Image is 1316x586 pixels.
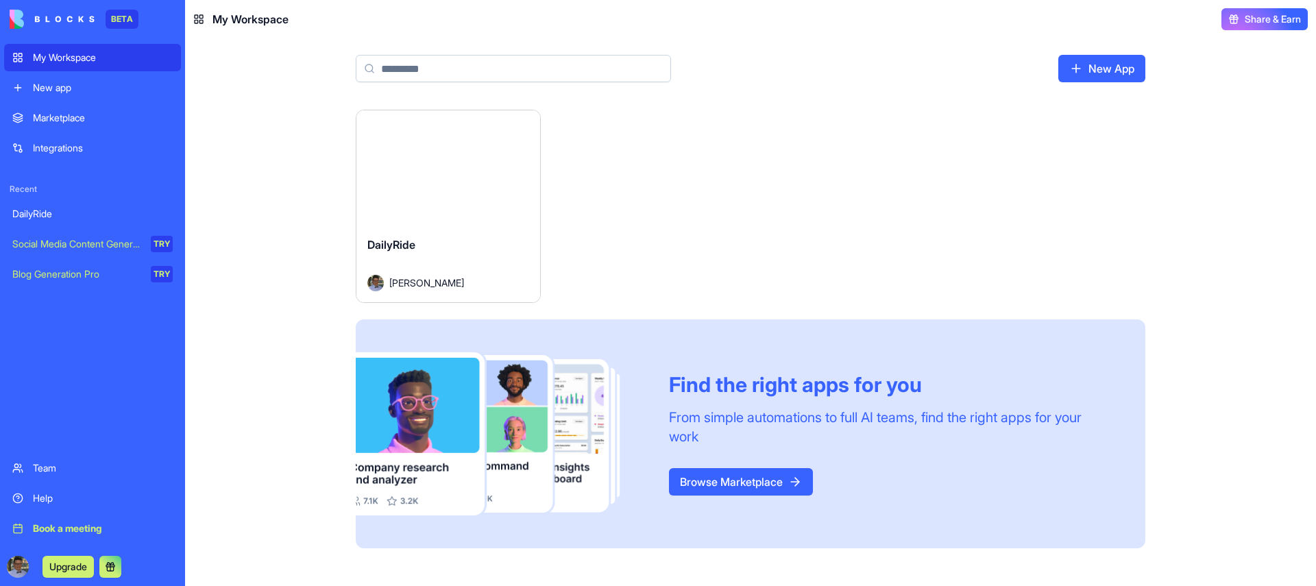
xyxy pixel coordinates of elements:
a: Browse Marketplace [669,468,813,496]
span: DailyRide [367,238,415,252]
span: [PERSON_NAME] [389,276,464,290]
a: Book a meeting [4,515,181,542]
button: Upgrade [42,556,94,578]
div: TRY [151,266,173,282]
a: BETA [10,10,138,29]
div: DailyRide [12,207,173,221]
img: Avatar [367,275,384,291]
a: Team [4,454,181,482]
div: Integrations [33,141,173,155]
div: Marketplace [33,111,173,125]
a: Marketplace [4,104,181,132]
img: logo [10,10,95,29]
button: Share & Earn [1221,8,1308,30]
div: BETA [106,10,138,29]
div: From simple automations to full AI teams, find the right apps for your work [669,408,1112,446]
a: Upgrade [42,559,94,573]
a: Help [4,485,181,512]
span: Recent [4,184,181,195]
a: Blog Generation ProTRY [4,260,181,288]
span: Share & Earn [1245,12,1301,26]
img: ACg8ocI_FzCKnk09cDGkkHtPprc3otlS39XmlTXQ5I0Npwku_FCMVRAj=s96-c [7,556,29,578]
a: DailyRide [4,200,181,228]
div: Blog Generation Pro [12,267,141,281]
div: TRY [151,236,173,252]
div: New app [33,81,173,95]
div: Find the right apps for you [669,372,1112,397]
div: Team [33,461,173,475]
img: Frame_181_egmpey.png [356,352,647,516]
a: Social Media Content GeneratorTRY [4,230,181,258]
div: My Workspace [33,51,173,64]
a: Integrations [4,134,181,162]
span: My Workspace [212,11,289,27]
a: New app [4,74,181,101]
a: My Workspace [4,44,181,71]
a: New App [1058,55,1145,82]
div: Social Media Content Generator [12,237,141,251]
div: Help [33,491,173,505]
a: DailyRideAvatar[PERSON_NAME] [356,110,541,303]
div: Book a meeting [33,522,173,535]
